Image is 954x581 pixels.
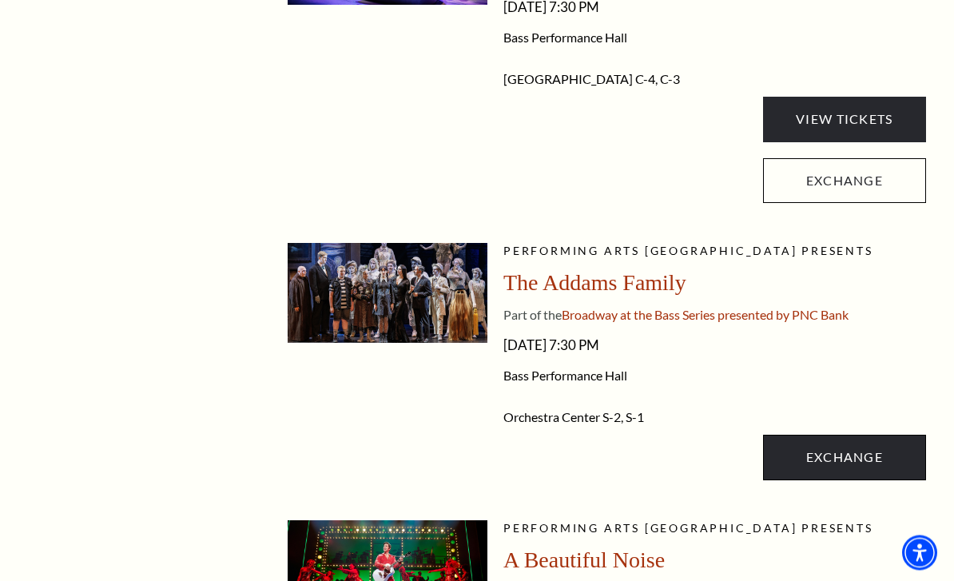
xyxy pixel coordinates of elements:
[503,271,686,296] span: The Addams Family
[602,410,644,425] span: S-2, S-1
[503,333,926,359] span: [DATE] 7:30 PM
[635,72,680,87] span: C-4, C-3
[503,368,926,384] span: Bass Performance Hall
[503,308,562,323] span: Part of the
[503,245,873,258] span: Performing Arts [GEOGRAPHIC_DATA] presents
[763,159,926,204] a: Exchange
[503,30,926,46] span: Bass Performance Hall
[902,535,937,571] div: Accessibility Menu
[562,308,849,323] span: Broadway at the Bass Series presented by PNC Bank
[763,436,926,480] a: Exchange
[503,410,600,425] span: Orchestra Center
[503,72,633,87] span: [GEOGRAPHIC_DATA]
[503,522,873,535] span: Performing Arts [GEOGRAPHIC_DATA] presents
[503,548,665,573] span: A Beautiful Noise
[763,97,926,142] a: View Tickets
[288,244,487,344] img: A theatrical cast poses together, featuring characters in gothic attire, with a mix of spooky and...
